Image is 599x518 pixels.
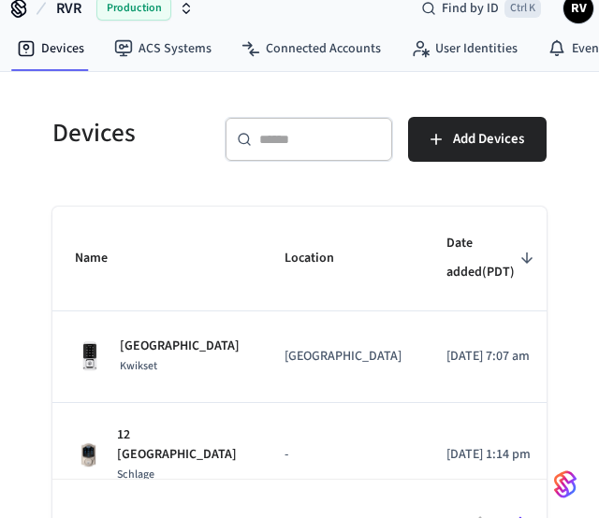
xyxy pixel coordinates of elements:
[226,32,396,65] a: Connected Accounts
[285,244,358,273] span: Location
[120,337,240,356] p: [GEOGRAPHIC_DATA]
[396,32,533,65] a: User Identities
[285,445,402,465] p: -
[99,32,226,65] a: ACS Systems
[453,127,524,151] span: Add Devices
[120,358,157,374] span: Kwikset
[75,244,132,273] span: Name
[446,347,539,367] p: [DATE] 7:07 am
[2,32,99,65] a: Devices
[408,117,547,162] button: Add Devices
[446,229,539,288] span: Date added(PDT)
[554,469,577,499] img: SeamLogoGradient.69752ec5.svg
[117,425,240,465] p: 12 [GEOGRAPHIC_DATA]
[75,341,105,371] img: Kwikset Halo Touchscreen Wifi Enabled Smart Lock, Polished Chrome, Front
[75,441,102,468] img: Schlage Sense Smart Deadbolt with Camelot Trim, Front
[52,117,202,151] h5: Devices
[117,467,154,482] span: Schlage
[285,347,402,367] p: [GEOGRAPHIC_DATA]
[446,445,539,465] p: [DATE] 1:14 pm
